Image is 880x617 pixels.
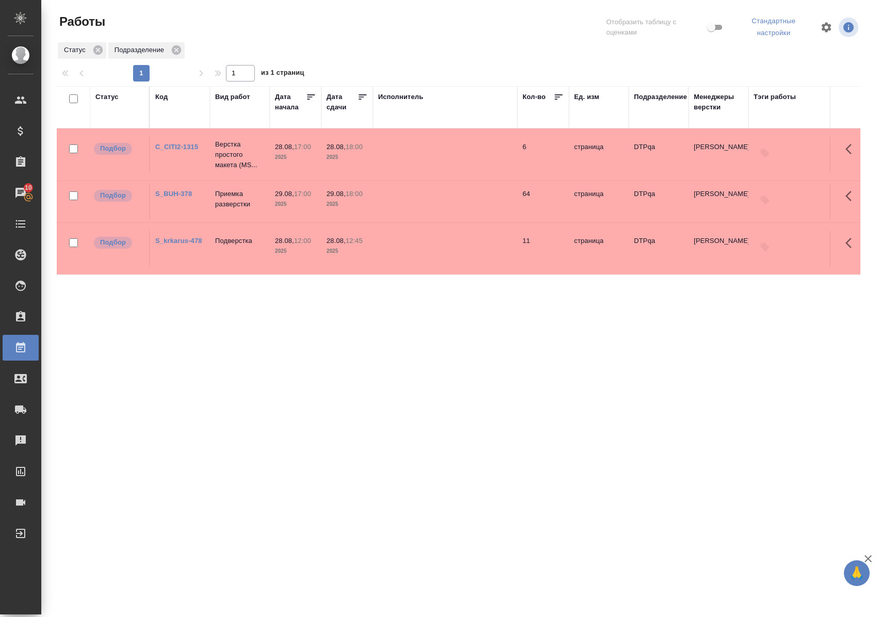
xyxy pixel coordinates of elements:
div: Можно подбирать исполнителей [93,236,144,250]
span: Настроить таблицу [814,15,839,40]
a: S_krkarus-478 [155,237,202,245]
p: 29.08, [327,190,346,198]
td: страница [569,231,629,267]
p: 2025 [327,152,368,163]
span: Работы [57,13,105,30]
button: Здесь прячутся важные кнопки [839,184,864,208]
div: Подразделение [108,42,185,59]
div: split button [734,13,814,41]
td: DTPqa [629,231,689,267]
span: 🙏 [848,562,866,584]
td: 6 [517,137,569,173]
td: страница [569,184,629,220]
p: Приемка разверстки [215,189,265,209]
p: 2025 [327,199,368,209]
a: 10 [3,180,39,206]
p: Верстка простого макета (MS... [215,139,265,170]
a: S_BUH-378 [155,190,192,198]
p: 28.08, [327,237,346,245]
p: 12:00 [294,237,311,245]
p: 28.08, [275,237,294,245]
span: 10 [19,183,38,193]
div: Ед. изм [574,92,599,102]
p: 12:45 [346,237,363,245]
div: Исполнитель [378,92,423,102]
td: страница [569,137,629,173]
p: Подразделение [115,45,168,55]
p: Статус [64,45,89,55]
p: 2025 [275,199,316,209]
p: 2025 [327,246,368,256]
div: Статус [95,92,119,102]
div: Подразделение [634,92,687,102]
td: DTPqa [629,137,689,173]
p: 28.08, [327,143,346,151]
button: Добавить тэги [754,236,776,258]
div: Вид работ [215,92,250,102]
td: 11 [517,231,569,267]
p: Подбор [100,143,126,154]
span: из 1 страниц [261,67,304,82]
p: 2025 [275,152,316,163]
p: 17:00 [294,143,311,151]
td: 64 [517,184,569,220]
button: Здесь прячутся важные кнопки [839,137,864,161]
p: [PERSON_NAME] [694,142,743,152]
p: [PERSON_NAME] [694,189,743,199]
div: Можно подбирать исполнителей [93,142,144,156]
p: 29.08, [275,190,294,198]
p: Подбор [100,237,126,248]
div: Менеджеры верстки [694,92,743,112]
p: 28.08, [275,143,294,151]
div: Дата сдачи [327,92,357,112]
p: 18:00 [346,143,363,151]
span: Отобразить таблицу с оценками [606,17,705,38]
button: 🙏 [844,560,870,586]
div: Статус [58,42,106,59]
button: Добавить тэги [754,189,776,212]
p: 18:00 [346,190,363,198]
button: Здесь прячутся важные кнопки [839,231,864,255]
button: Добавить тэги [754,142,776,165]
a: C_CITI2-1315 [155,143,198,151]
div: Дата начала [275,92,306,112]
div: Кол-во [523,92,546,102]
div: Можно подбирать исполнителей [93,189,144,203]
div: Тэги работы [754,92,796,102]
p: Подбор [100,190,126,201]
p: 2025 [275,246,316,256]
div: Код [155,92,168,102]
p: [PERSON_NAME] [694,236,743,246]
p: Подверстка [215,236,265,246]
p: 17:00 [294,190,311,198]
td: DTPqa [629,184,689,220]
span: Посмотреть информацию [839,18,860,37]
